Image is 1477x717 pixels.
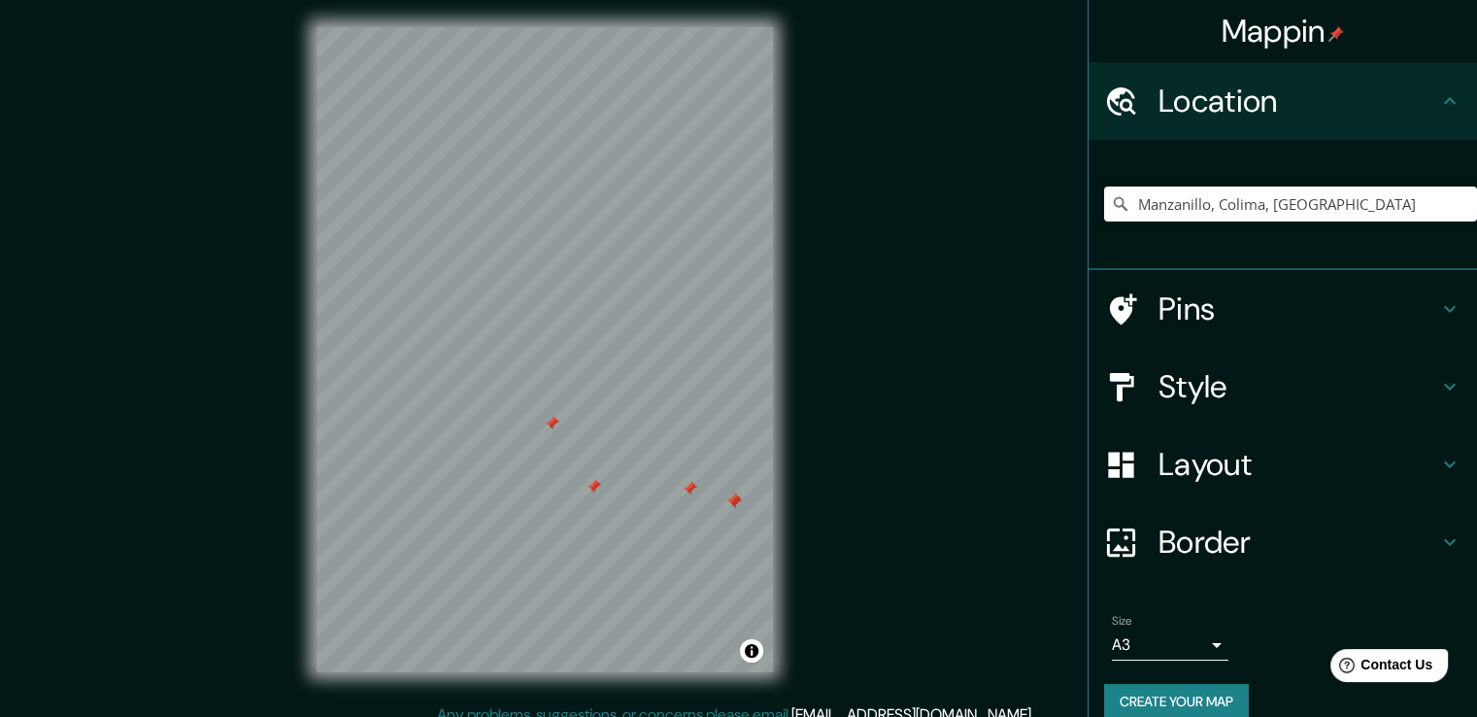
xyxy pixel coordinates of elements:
[1089,426,1477,503] div: Layout
[1304,641,1456,696] iframe: Help widget launcher
[740,639,763,663] button: Toggle attribution
[1104,187,1477,222] input: Pick your city or area
[1158,523,1438,562] h4: Border
[1112,630,1228,661] div: A3
[1158,367,1438,406] h4: Style
[1158,290,1438,328] h4: Pins
[1089,503,1477,581] div: Border
[1158,445,1438,484] h4: Layout
[1089,348,1477,426] div: Style
[1328,26,1344,42] img: pin-icon.png
[1089,270,1477,348] div: Pins
[1089,62,1477,140] div: Location
[1112,613,1132,630] label: Size
[317,27,773,672] canvas: Map
[1222,12,1345,51] h4: Mappin
[1158,82,1438,120] h4: Location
